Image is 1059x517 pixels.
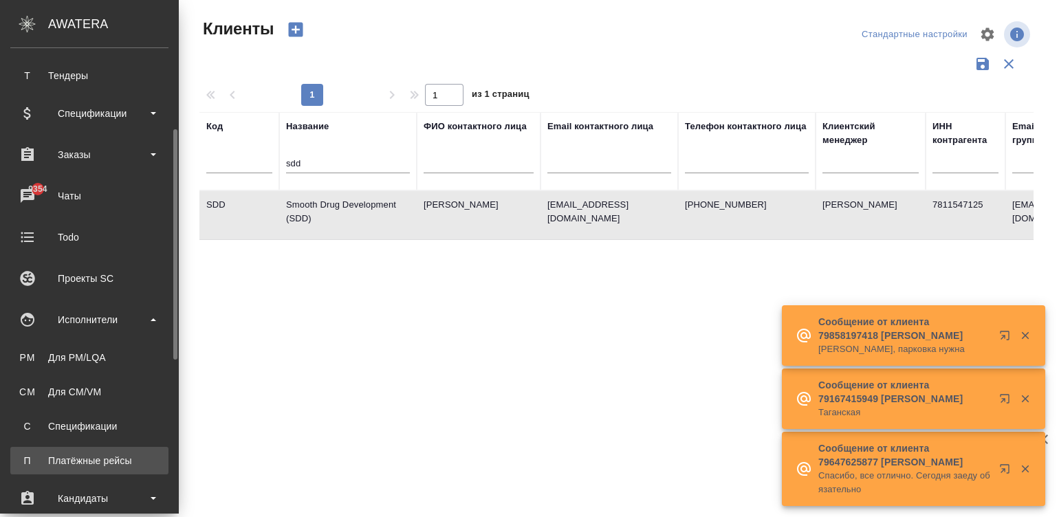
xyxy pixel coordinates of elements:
td: [PERSON_NAME] [816,191,926,239]
div: split button [858,24,971,45]
div: Проекты SC [10,268,168,289]
div: Телефон контактного лица [685,120,807,133]
div: Тендеры [17,69,162,82]
div: AWATERA [48,10,179,38]
button: Закрыть [1011,463,1039,475]
span: 9354 [20,182,55,196]
div: ИНН контрагента [932,120,998,147]
span: Клиенты [199,18,274,40]
button: Сбросить фильтры [996,51,1022,77]
a: 9354Чаты [3,179,175,213]
p: Спасибо, все отлично. Сегодня заеду обязательно [818,469,990,496]
button: Открыть в новой вкладке [991,322,1024,355]
a: ППлатёжные рейсы [10,447,168,474]
div: Клиентский менеджер [822,120,919,147]
div: Платёжные рейсы [17,454,162,467]
button: Открыть в новой вкладке [991,385,1024,418]
td: SDD [199,191,279,239]
a: Проекты SC [3,261,175,296]
span: Посмотреть информацию [1004,21,1033,47]
a: Todo [3,220,175,254]
button: Закрыть [1011,329,1039,342]
span: из 1 страниц [472,86,529,106]
div: Спецификации [17,419,162,433]
p: Сообщение от клиента 79858197418 [PERSON_NAME] [818,315,990,342]
p: [PERSON_NAME], парковка нужна [818,342,990,356]
div: Заказы [10,144,168,165]
div: Спецификации [10,103,168,124]
td: Smooth Drug Development (SDD) [279,191,417,239]
div: Чаты [10,186,168,206]
a: ССпецификации [10,412,168,440]
button: Закрыть [1011,393,1039,405]
button: Сохранить фильтры [970,51,996,77]
p: Сообщение от клиента 79167415949 [PERSON_NAME] [818,378,990,406]
p: [PHONE_NUMBER] [685,198,809,212]
div: ФИО контактного лица [424,120,527,133]
td: 7811547125 [926,191,1005,239]
div: Название [286,120,329,133]
p: Сообщение от клиента 79647625877 [PERSON_NAME] [818,441,990,469]
a: CMДля CM/VM [10,378,168,406]
p: [EMAIL_ADDRESS][DOMAIN_NAME] [547,198,671,225]
button: Создать [279,18,312,41]
a: PMДля PM/LQA [10,344,168,371]
td: [PERSON_NAME] [417,191,541,239]
div: Email контактного лица [547,120,653,133]
div: Исполнители [10,309,168,330]
div: Кандидаты [10,488,168,509]
span: Настроить таблицу [971,18,1004,51]
button: Открыть в новой вкладке [991,455,1024,488]
div: Для CM/VM [17,385,162,399]
a: ТТендеры [10,62,168,89]
div: Todo [10,227,168,247]
div: Для PM/LQA [17,351,162,364]
div: Код [206,120,223,133]
p: Таганская [818,406,990,419]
